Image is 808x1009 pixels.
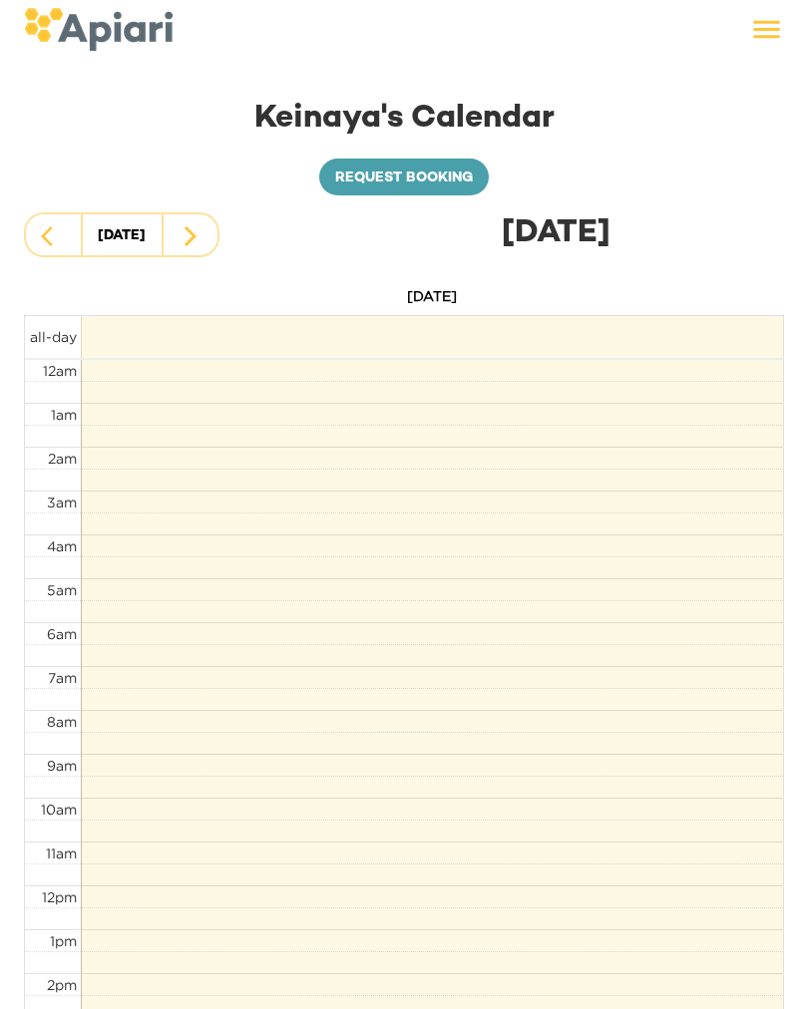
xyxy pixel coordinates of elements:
[24,97,784,143] div: Keinaya 's Calendar
[335,167,473,191] span: Request booking
[47,495,77,509] span: 3am
[42,889,77,904] span: 12pm
[47,626,77,641] span: 6am
[48,451,77,466] span: 2am
[50,933,77,948] span: 1pm
[47,582,77,597] span: 5am
[98,222,146,250] div: [DATE]
[41,802,77,817] span: 10am
[24,8,173,51] img: logo
[51,407,77,422] span: 1am
[46,845,77,860] span: 11am
[47,714,77,729] span: 8am
[47,977,77,992] span: 2pm
[407,288,457,303] span: [DATE]
[48,670,77,685] span: 7am
[47,538,77,553] span: 4am
[319,159,489,196] a: Request booking
[30,329,77,344] span: all-day
[81,212,163,257] button: [DATE]
[273,211,784,257] div: [DATE]
[43,363,77,378] span: 12am
[47,758,77,773] span: 9am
